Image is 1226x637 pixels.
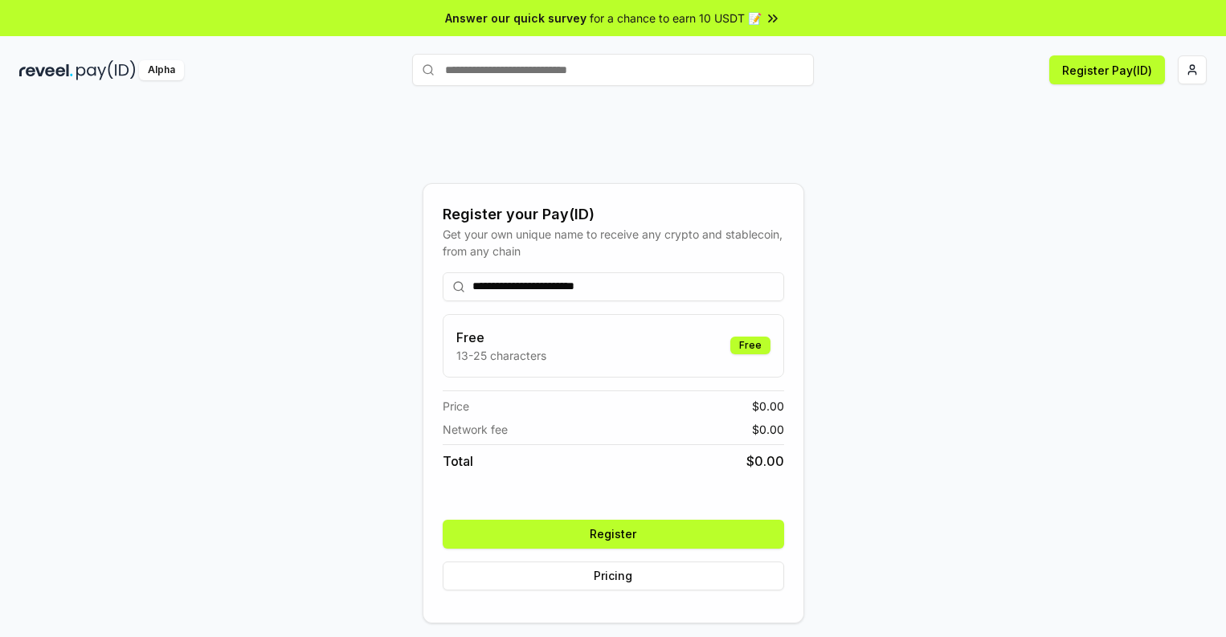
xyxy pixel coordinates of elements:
[445,10,586,27] span: Answer our quick survey
[76,60,136,80] img: pay_id
[730,337,770,354] div: Free
[443,203,784,226] div: Register your Pay(ID)
[443,451,473,471] span: Total
[456,328,546,347] h3: Free
[1049,55,1165,84] button: Register Pay(ID)
[746,451,784,471] span: $ 0.00
[443,561,784,590] button: Pricing
[752,398,784,414] span: $ 0.00
[443,226,784,259] div: Get your own unique name to receive any crypto and stablecoin, from any chain
[590,10,762,27] span: for a chance to earn 10 USDT 📝
[19,60,73,80] img: reveel_dark
[139,60,184,80] div: Alpha
[443,520,784,549] button: Register
[456,347,546,364] p: 13-25 characters
[443,398,469,414] span: Price
[752,421,784,438] span: $ 0.00
[443,421,508,438] span: Network fee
